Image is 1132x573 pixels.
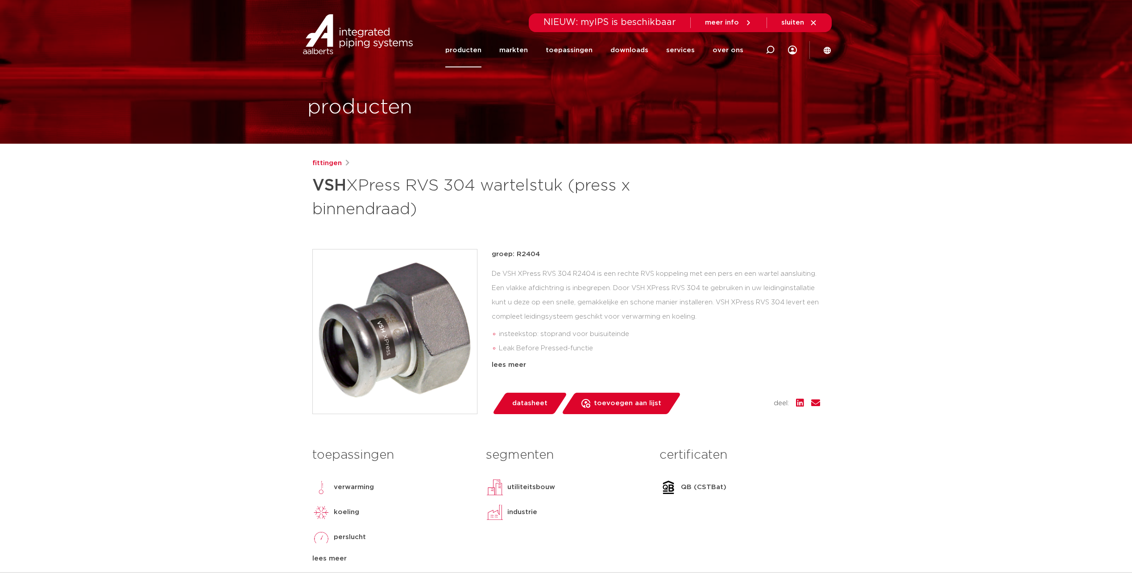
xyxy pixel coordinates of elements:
li: insteekstop: stoprand voor buisuiteinde [499,327,820,341]
a: datasheet [492,393,568,414]
a: markten [499,33,528,67]
h3: toepassingen [312,446,473,464]
a: services [666,33,695,67]
div: De VSH XPress RVS 304 R2404 is een rechte RVS koppeling met een pers en een wartel aansluiting. E... [492,267,820,356]
img: utiliteitsbouw [486,478,504,496]
span: NIEUW: myIPS is beschikbaar [543,18,676,27]
div: lees meer [312,553,473,564]
a: sluiten [781,19,817,27]
h1: XPress RVS 304 wartelstuk (press x binnendraad) [312,172,647,220]
div: lees meer [492,360,820,370]
span: sluiten [781,19,804,26]
p: industrie [507,507,537,518]
a: over ons [713,33,743,67]
img: QB (CSTBat) [659,478,677,496]
p: QB (CSTBat) [681,482,726,493]
img: perslucht [312,528,330,546]
span: datasheet [512,396,547,411]
h1: producten [307,93,412,122]
img: koeling [312,503,330,521]
strong: VSH [312,178,346,194]
a: downloads [610,33,648,67]
a: meer info [705,19,752,27]
p: koeling [334,507,359,518]
span: toevoegen aan lijst [594,396,661,411]
p: verwarming [334,482,374,493]
img: Product Image for VSH XPress RVS 304 wartelstuk (press x binnendraad) [313,249,477,414]
p: groep: R2404 [492,249,820,260]
h3: certificaten [659,446,820,464]
li: Leak Before Pressed-functie [499,341,820,356]
img: industrie [486,503,504,521]
h3: segmenten [486,446,646,464]
a: producten [445,33,481,67]
nav: Menu [445,33,743,67]
p: utiliteitsbouw [507,482,555,493]
li: duidelijke herkenning van materiaal en afmeting [499,356,820,370]
span: meer info [705,19,739,26]
img: verwarming [312,478,330,496]
span: deel: [774,398,789,409]
p: perslucht [334,532,366,543]
a: fittingen [312,158,342,169]
a: toepassingen [546,33,593,67]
